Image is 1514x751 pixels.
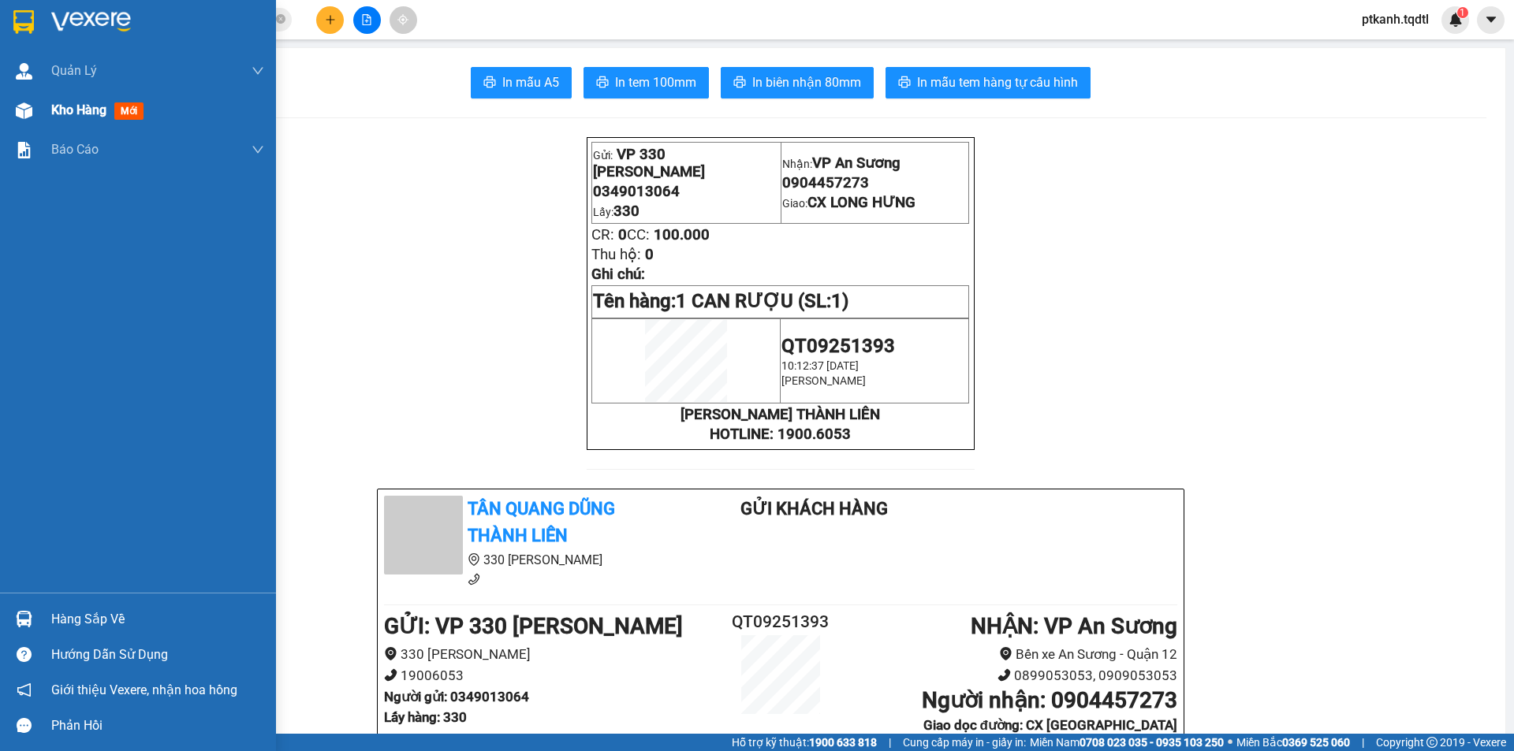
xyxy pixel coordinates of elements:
[361,14,372,25] span: file-add
[16,102,32,119] img: warehouse-icon
[384,668,397,682] span: phone
[32,106,40,124] span: 0
[316,6,344,34] button: plus
[468,553,480,566] span: environment
[483,76,496,91] span: printer
[831,290,848,312] span: 1)
[847,644,1177,665] li: Bến xe An Sương - Quận 12
[1362,734,1364,751] span: |
[593,183,680,200] span: 0349013064
[1477,6,1505,34] button: caret-down
[1030,734,1224,751] span: Miền Nam
[121,9,230,43] p: Nhận:
[471,67,572,99] button: printerIn mẫu A5
[1349,9,1441,29] span: ptkanh.tqdtl
[627,226,650,244] span: CC:
[889,734,891,751] span: |
[17,682,32,697] span: notification
[276,13,285,28] span: close-circle
[51,643,264,667] div: Hướng dẫn sử dụng
[1228,739,1232,745] span: ⚪️
[276,14,285,24] span: close-circle
[812,154,901,172] span: VP An Sương
[114,102,144,120] span: mới
[121,65,211,100] span: CX LONG HƯNG
[51,61,97,80] span: Quản Lý
[782,154,968,172] p: Nhận:
[1236,734,1350,751] span: Miền Bắc
[51,102,106,117] span: Kho hàng
[384,665,714,686] li: 19006053
[591,226,614,244] span: CR:
[782,174,869,191] span: 0904457273
[615,72,696,92] span: In tem 100mm
[252,143,264,156] span: down
[781,374,866,387] span: [PERSON_NAME]
[353,6,381,34] button: file-add
[13,10,34,34] img: logo-vxr
[618,226,627,244] span: 0
[1484,13,1498,27] span: caret-down
[384,689,529,705] b: Người gửi : 0349013064
[654,226,710,244] span: 100.000
[17,647,32,662] span: question-circle
[886,67,1091,99] button: printerIn mẫu tem hàng tự cấu hình
[5,106,28,124] span: CR:
[6,17,118,52] p: Gửi:
[781,335,895,357] span: QT09251393
[397,14,408,25] span: aim
[681,406,880,423] strong: [PERSON_NAME] THÀNH LIÊN
[591,266,645,283] span: Ghi chú:
[613,203,640,220] span: 330
[1460,7,1465,18] span: 1
[1449,13,1463,27] img: icon-new-feature
[898,76,911,91] span: printer
[468,499,615,546] b: Tân Quang Dũng Thành Liên
[121,9,195,43] span: VP An Sương
[807,194,915,211] span: CX LONG HƯNG
[1080,736,1224,749] strong: 0708 023 035 - 0935 103 250
[593,290,848,312] span: Tên hàng:
[1457,7,1468,18] sup: 1
[752,72,861,92] span: In biên nhận 80mm
[384,709,467,725] b: Lấy hàng : 330
[468,573,480,586] span: phone
[51,680,237,700] span: Giới thiệu Vexere, nhận hoa hồng
[593,206,640,218] span: Lấy:
[502,72,559,92] span: In mẫu A5
[645,246,654,263] span: 0
[903,734,1026,751] span: Cung cấp máy in - giấy in:
[809,736,877,749] strong: 1900 633 818
[67,106,123,124] span: 100.000
[781,359,859,372] span: 10:12:37 [DATE]
[593,146,705,180] span: VP 330 [PERSON_NAME]
[922,687,1177,713] b: Người nhận : 0904457273
[971,613,1177,639] b: NHẬN : VP An Sương
[732,734,877,751] span: Hỗ trợ kỹ thuật:
[40,106,63,124] span: CC:
[121,67,211,99] span: Giao:
[390,6,417,34] button: aim
[121,46,207,63] span: 0904457273
[16,142,32,158] img: solution-icon
[16,611,32,627] img: warehouse-icon
[596,76,609,91] span: printer
[384,644,714,665] li: 330 [PERSON_NAME]
[917,72,1078,92] span: In mẫu tem hàng tự cấu hình
[923,717,1177,733] b: Giao dọc đường: CX [GEOGRAPHIC_DATA]
[740,499,888,519] b: Gửi khách hàng
[676,290,848,312] span: 1 CAN RƯỢU (SL:
[710,426,851,443] strong: HOTLINE: 1900.6053
[584,67,709,99] button: printerIn tem 100mm
[1426,737,1438,748] span: copyright
[252,65,264,77] span: down
[733,76,746,91] span: printer
[782,197,915,210] span: Giao:
[591,246,641,263] span: Thu hộ:
[384,550,677,570] li: 330 [PERSON_NAME]
[721,67,874,99] button: printerIn biên nhận 80mm
[30,74,56,91] span: 330
[51,139,99,159] span: Báo cáo
[51,608,264,631] div: Hàng sắp về
[325,14,336,25] span: plus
